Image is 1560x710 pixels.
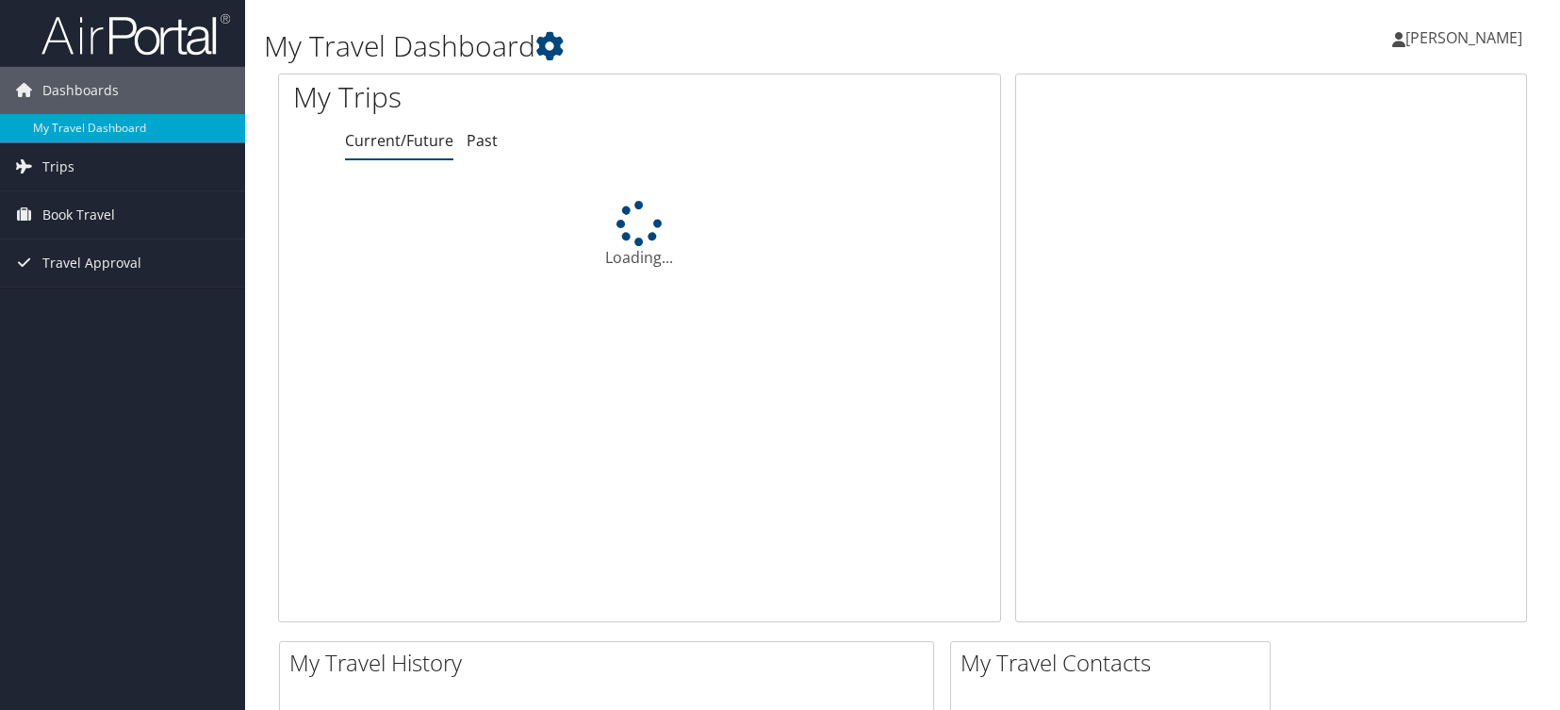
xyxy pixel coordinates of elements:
h1: My Travel Dashboard [264,26,1115,66]
a: Past [467,130,498,151]
img: airportal-logo.png [41,12,230,57]
a: Current/Future [345,130,453,151]
h1: My Trips [293,77,685,117]
span: Trips [42,143,74,190]
span: [PERSON_NAME] [1405,27,1522,48]
span: Travel Approval [42,239,141,287]
h2: My Travel History [289,647,933,679]
div: Loading... [279,201,1000,269]
span: Book Travel [42,191,115,239]
a: [PERSON_NAME] [1392,9,1541,66]
h2: My Travel Contacts [961,647,1270,679]
span: Dashboards [42,67,119,114]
